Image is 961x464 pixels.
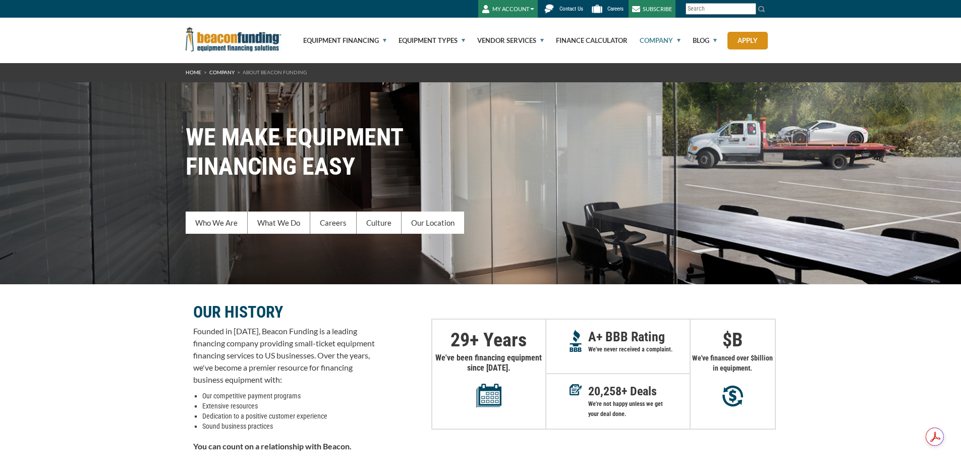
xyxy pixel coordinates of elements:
strong: You can count on a relationship with Beacon. [193,441,352,451]
li: Dedication to a positive customer experience [202,411,375,421]
a: Culture [357,212,402,234]
a: Company [209,69,235,75]
li: Sound business practices [202,421,375,431]
a: Clear search text [746,5,754,13]
img: Millions in equipment purchases [722,385,743,407]
p: We've financed over $ billion in equipment. [691,353,775,373]
a: Equipment Financing [292,18,386,63]
span: 29 [450,329,470,351]
p: $ B [691,335,775,345]
input: Search [686,3,756,15]
a: Our Location [402,212,464,234]
p: Founded in [DATE], Beacon Funding is a leading financing company providing small-ticket equipment... [193,325,375,386]
a: Equipment Types [387,18,465,63]
p: + Years [432,335,545,345]
a: Apply [727,32,768,49]
p: OUR HISTORY [193,306,375,318]
p: A+ BBB Rating [588,332,690,342]
span: About Beacon Funding [243,69,307,75]
a: Careers [310,212,357,234]
img: Deals in Equipment Financing [570,384,582,395]
a: Finance Calculator [544,18,628,63]
a: What We Do [248,212,310,234]
p: + Deals [588,386,690,396]
a: Who We Are [186,212,248,234]
a: Blog [681,18,717,63]
span: Careers [607,6,624,12]
img: A+ Reputation BBB [570,330,582,352]
img: Years in equipment financing [476,383,501,407]
span: 20,258 [588,384,621,398]
span: Contact Us [559,6,583,12]
p: We're not happy unless we get your deal done. [588,399,690,419]
a: Vendor Services [466,18,544,63]
img: Search [758,5,766,13]
li: Our competitive payment programs [202,391,375,401]
p: We've never received a complaint. [588,344,690,354]
a: Company [628,18,681,63]
h1: WE MAKE EQUIPMENT FINANCING EASY [186,123,776,181]
a: HOME [186,69,201,75]
img: Beacon Funding Corporation [186,27,281,51]
li: Extensive resources [202,401,375,411]
a: Beacon Funding Corporation [186,34,281,42]
p: We've been financing equipment since [DATE]. [432,353,545,407]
